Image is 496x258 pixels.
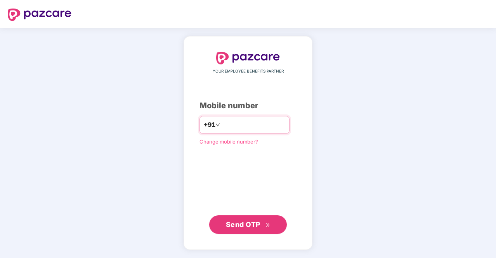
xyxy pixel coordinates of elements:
img: logo [216,52,280,64]
span: +91 [204,120,215,130]
button: Send OTPdouble-right [209,215,287,234]
img: logo [8,9,71,21]
div: Mobile number [199,100,297,112]
span: down [215,123,220,127]
span: YOUR EMPLOYEE BENEFITS PARTNER [213,68,284,74]
a: Change mobile number? [199,139,258,145]
span: double-right [265,223,271,228]
span: Send OTP [226,220,260,229]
